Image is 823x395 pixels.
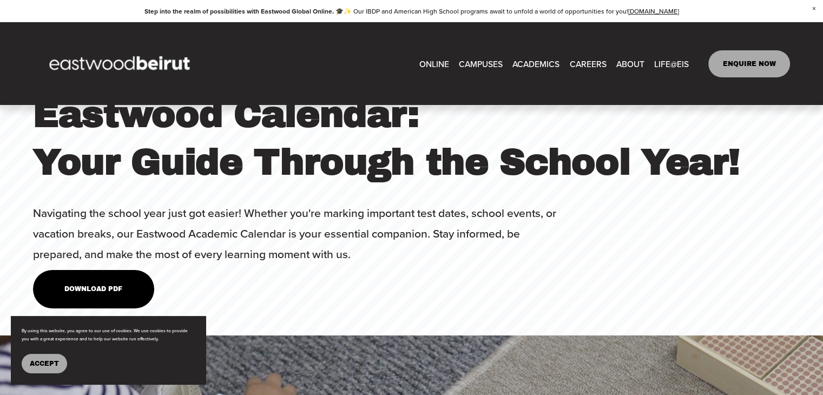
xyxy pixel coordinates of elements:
a: [DOMAIN_NAME] [628,6,679,16]
p: By using this website, you agree to our use of cookies. We use cookies to provide you with a grea... [22,327,195,343]
span: LIFE@EIS [654,56,689,71]
p: Navigating the school year just got easier! Whether you're marking important test dates, school e... [33,202,568,264]
a: CAREERS [569,55,606,72]
span: CAMPUSES [459,56,503,71]
a: folder dropdown [512,55,559,72]
section: Cookie banner [11,316,206,384]
span: ABOUT [616,56,644,71]
a: folder dropdown [616,55,644,72]
span: ACADEMICS [512,56,559,71]
span: Accept [30,360,59,367]
a: Download PDF [33,270,154,308]
a: folder dropdown [459,55,503,72]
a: folder dropdown [654,55,689,72]
a: ONLINE [419,55,449,72]
button: Accept [22,354,67,373]
a: ENQUIRE NOW [708,50,790,77]
img: EastwoodIS Global Site [33,36,209,91]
